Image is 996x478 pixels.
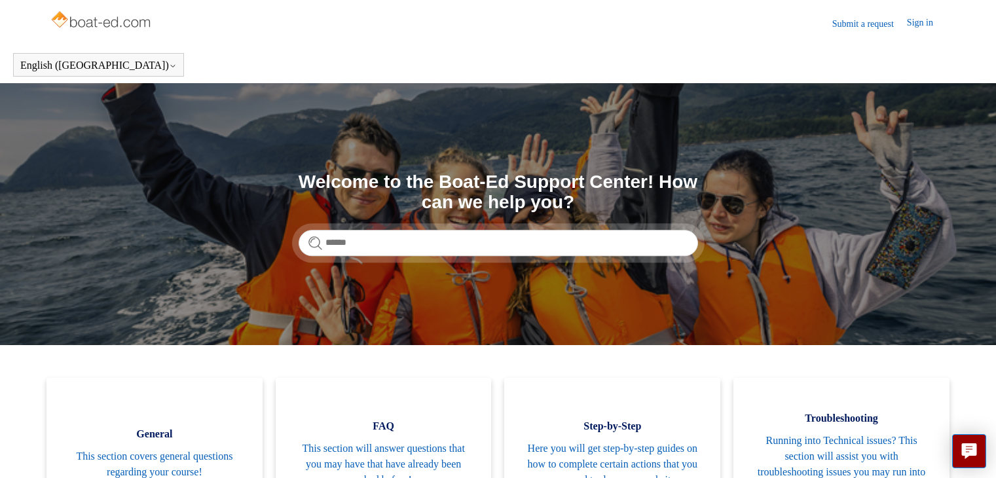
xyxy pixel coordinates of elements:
input: Search [299,230,698,256]
span: Step-by-Step [524,418,701,434]
a: Submit a request [832,17,907,31]
h1: Welcome to the Boat-Ed Support Center! How can we help you? [299,172,698,213]
a: Sign in [907,16,946,31]
span: FAQ [295,418,472,434]
button: English ([GEOGRAPHIC_DATA]) [20,60,177,71]
span: General [66,426,243,442]
button: Live chat [952,434,986,468]
span: Troubleshooting [753,411,930,426]
img: Boat-Ed Help Center home page [50,8,154,34]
